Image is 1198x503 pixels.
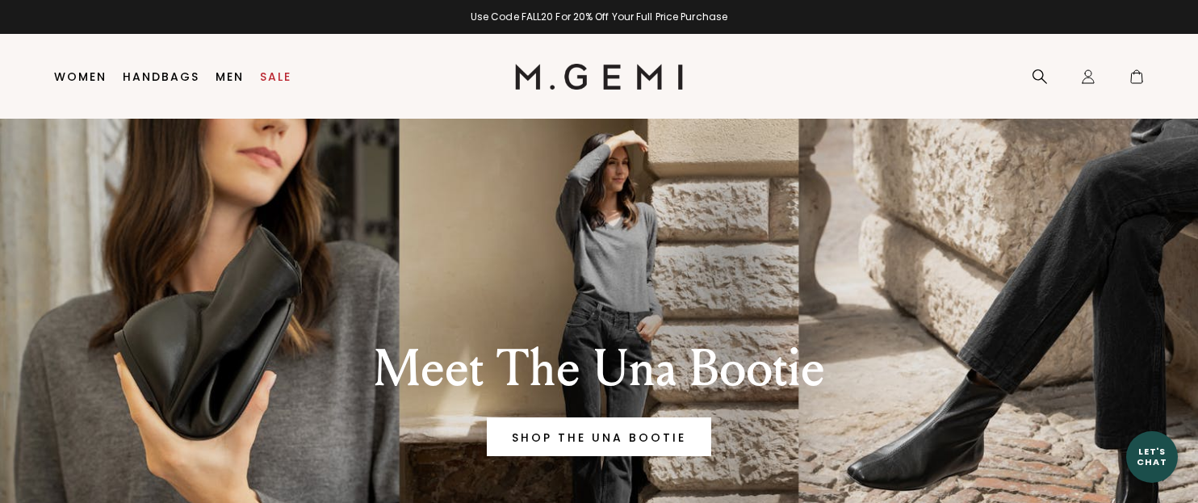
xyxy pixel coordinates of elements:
div: Meet The Una Bootie [319,340,879,398]
img: M.Gemi [515,64,684,90]
a: Women [54,70,107,83]
a: Men [216,70,244,83]
a: Sale [260,70,291,83]
a: Banner primary button [487,417,711,456]
a: Handbags [123,70,199,83]
div: Let's Chat [1126,446,1178,467]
